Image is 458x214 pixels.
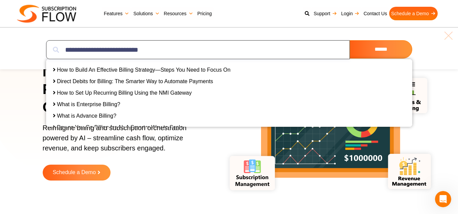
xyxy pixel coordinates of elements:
p: Reimagine billing and subscription orchestration powered by AI – streamline cash flow, optimize r... [43,123,203,160]
a: Solutions [131,7,162,20]
a: How to Build An Effective Billing Strategy—Steps You Need to Focus On [57,67,231,73]
a: Schedule a Demo [389,7,438,20]
span: Schedule a Demo [53,170,96,175]
a: Pricing [195,7,214,20]
a: Schedule a Demo [43,165,111,181]
a: How to Set Up Recurring Billing Using the NMI Gateway [57,90,192,96]
a: What is Enterprise Billing? [57,101,120,107]
a: Features [102,7,131,20]
a: Contact Us [361,7,389,20]
h1: Next-Gen AI Billing Platform to Power Growth [43,63,212,116]
iframe: Intercom live chat [435,191,451,207]
a: What is Advance Billing? [57,113,116,119]
a: Resources [162,7,195,20]
a: Pay as You Go Billing for AI: A Smarter Way to Scale [57,124,183,130]
img: Subscriptionflow [17,5,76,23]
a: Direct Debits for Billing: The Smarter Way to Automate Payments [57,78,213,84]
a: Login [339,7,361,20]
a: Support [312,7,339,20]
